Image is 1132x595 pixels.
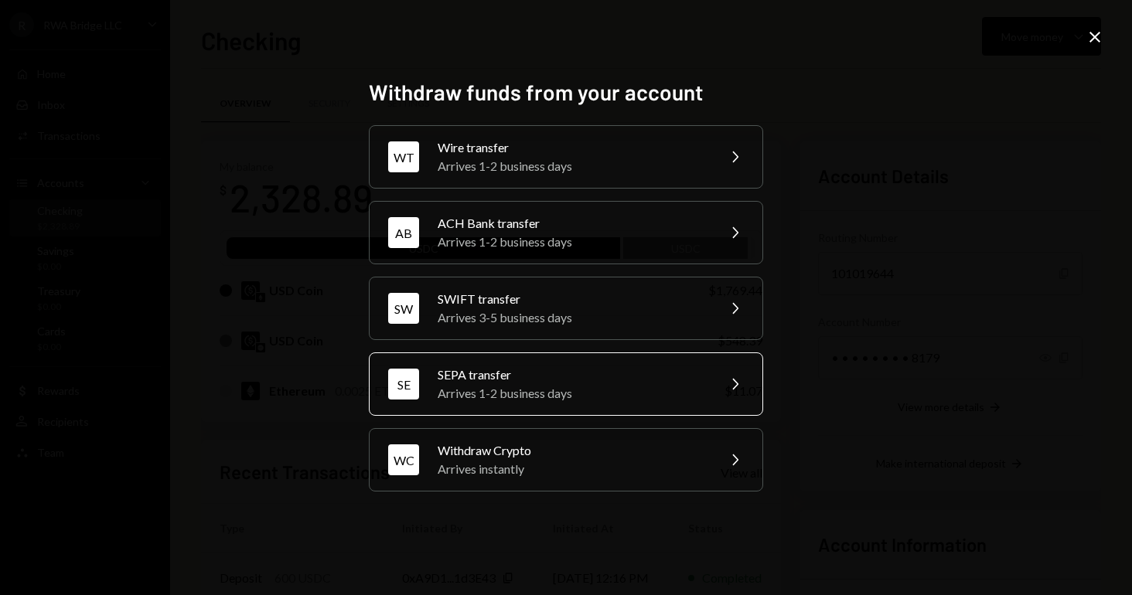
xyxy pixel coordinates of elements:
div: Arrives 1-2 business days [438,233,707,251]
div: AB [388,217,419,248]
div: SE [388,369,419,399]
h2: Withdraw funds from your account [369,77,763,107]
div: Arrives 1-2 business days [438,384,707,403]
div: SWIFT transfer [438,290,707,308]
button: SWSWIFT transferArrives 3-5 business days [369,277,763,340]
button: ABACH Bank transferArrives 1-2 business days [369,201,763,264]
div: Arrives 3-5 business days [438,308,707,327]
div: WC [388,444,419,475]
div: Withdraw Crypto [438,441,707,460]
div: SW [388,293,419,324]
button: WCWithdraw CryptoArrives instantly [369,428,763,491]
div: Arrives instantly [438,460,707,478]
button: WTWire transferArrives 1-2 business days [369,125,763,189]
div: SEPA transfer [438,365,707,384]
div: Wire transfer [438,138,707,157]
div: WT [388,141,419,172]
div: ACH Bank transfer [438,214,707,233]
div: Arrives 1-2 business days [438,157,707,175]
button: SESEPA transferArrives 1-2 business days [369,352,763,416]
